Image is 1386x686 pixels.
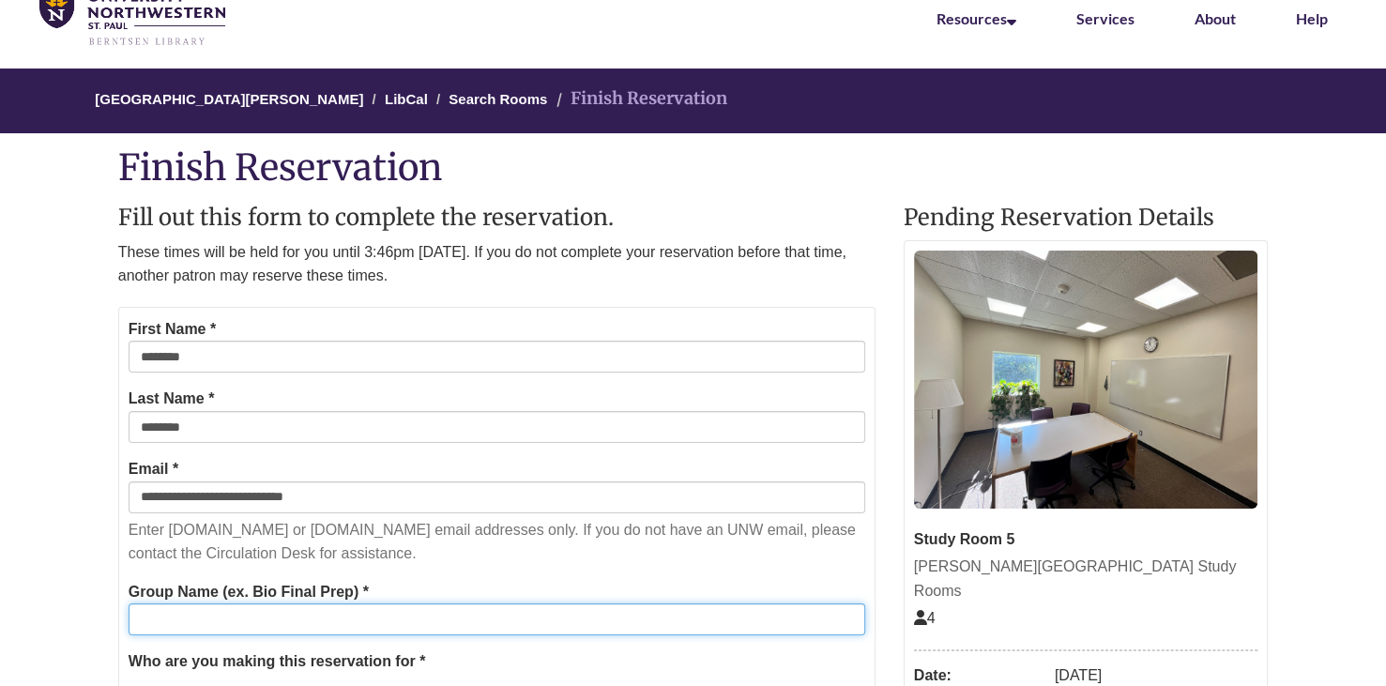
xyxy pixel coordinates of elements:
[129,518,865,566] p: Enter [DOMAIN_NAME] or [DOMAIN_NAME] email addresses only. If you do not have an UNW email, pleas...
[1076,9,1135,27] a: Services
[914,251,1257,509] img: Study Room 5
[385,91,428,107] a: LibCal
[551,85,726,113] li: Finish Reservation
[914,555,1257,602] div: [PERSON_NAME][GEOGRAPHIC_DATA] Study Rooms
[118,240,876,288] p: These times will be held for you until 3:46pm [DATE]. If you do not complete your reservation bef...
[904,206,1268,230] h2: Pending Reservation Details
[95,91,363,107] a: [GEOGRAPHIC_DATA][PERSON_NAME]
[118,147,1268,187] h1: Finish Reservation
[1296,9,1328,27] a: Help
[449,91,547,107] a: Search Rooms
[118,206,876,230] h2: Fill out this form to complete the reservation.
[129,457,178,481] label: Email *
[937,9,1016,27] a: Resources
[118,69,1268,133] nav: Breadcrumb
[129,317,216,342] label: First Name *
[914,610,936,626] span: The capacity of this space
[914,527,1257,552] div: Study Room 5
[1195,9,1236,27] a: About
[129,649,865,674] legend: Who are you making this reservation for *
[129,580,369,604] label: Group Name (ex. Bio Final Prep) *
[129,387,215,411] label: Last Name *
